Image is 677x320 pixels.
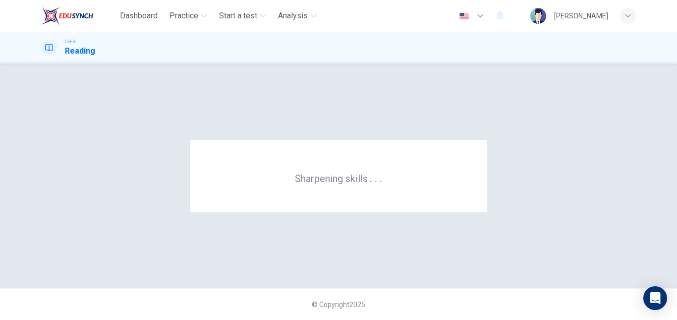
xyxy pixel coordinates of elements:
button: Practice [166,7,211,25]
button: Analysis [274,7,321,25]
h6: . [369,169,373,186]
h6: . [374,169,378,186]
button: Start a test [215,7,270,25]
span: Start a test [219,10,257,22]
h1: Reading [65,45,95,57]
div: [PERSON_NAME] [554,10,608,22]
span: CEFR [65,38,75,45]
button: Dashboard [116,7,162,25]
div: Open Intercom Messenger [643,286,667,310]
span: Dashboard [120,10,158,22]
span: © Copyright 2025 [312,301,365,309]
img: EduSynch logo [41,6,93,26]
h6: . [379,169,383,186]
img: en [458,12,470,20]
span: Practice [169,10,198,22]
a: EduSynch logo [41,6,116,26]
span: Analysis [278,10,308,22]
h6: Sharpening skills [295,172,383,185]
img: Profile picture [530,8,546,24]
